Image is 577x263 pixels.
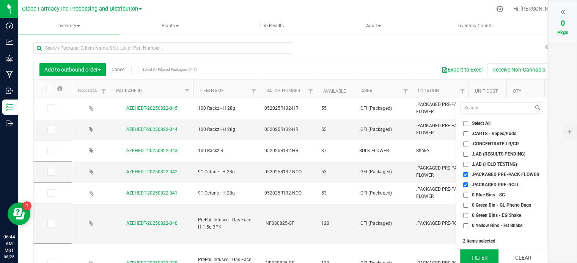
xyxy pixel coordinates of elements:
p: 08/25 [3,254,15,260]
span: .GFI (Packaged) [359,190,407,197]
span: .GFI (Packaged) [359,220,407,227]
a: Package ID [116,88,142,93]
div: Manage settings [495,5,505,12]
input: Search Package ID, Item Name, SKU, Lot or Part Number... [33,42,292,54]
span: Globe Farmacy Inc Processing and Distribution [22,6,138,12]
span: 0 Blue Bins - SG [472,193,505,197]
div: 2 items selected [462,238,540,244]
input: .CARTS - Vapes/Pods [463,131,468,136]
input: 0 Yellow Bins - EG Shake [463,223,468,228]
input: .PACKAGED PRE-ROLL [463,182,468,187]
input: .LAB (RESULTS PENDING) [463,152,468,157]
a: Available [323,89,346,94]
span: .LAB (RESULTS PENDING) [472,152,525,156]
inline-svg: Outbound [6,120,13,127]
span: 55 [321,105,350,112]
span: 052025R132-NOO [264,168,312,176]
a: Location [418,88,439,93]
span: Inventory Counts [447,23,503,29]
span: .CARTS - Vapes/Pods [472,131,516,136]
inline-svg: Inbound [6,87,13,95]
a: Plants [120,18,221,34]
button: Receive Non-Cannabis [487,63,550,76]
iframe: Resource center unread badge [22,201,31,210]
a: Unit Cost [475,89,497,94]
span: 052025R132-HR [264,126,312,133]
inline-svg: Grow [6,54,13,62]
span: 052025R132-HR [264,147,312,154]
span: 100 Rackz - H 28g [198,105,255,112]
span: 87 [321,147,350,154]
span: PreRoll Infused - Gas Face H 1.5g 3PK [198,216,255,231]
span: .PACKAGED PRE-PACK FLOWER [416,122,464,137]
span: 0 Green Bins - EG Shake [472,213,520,218]
p: 06:44 AM MST [3,233,15,254]
span: .PACKAGED PRE-PACK FLOWER [472,172,539,177]
inline-svg: Manufacturing [6,71,13,78]
span: Plants [120,19,220,34]
a: AZEHEDT-20250822-041 [126,190,178,196]
span: .PACKAGED PRE-PACK FLOWER [416,186,464,200]
a: Inventory Counts [424,18,525,34]
a: AZEHEDT-20250822-042 [126,169,178,174]
a: AZEHEDT-20250822-040 [126,221,178,226]
input: .PACKAGED PRE-PACK FLOWER [463,172,468,177]
a: Filter [456,85,469,98]
span: 91 Octane - H 28g [198,168,255,176]
span: .LAB (HOLD TESTING) [472,162,517,167]
span: .PACKAGED PRE-PACK FLOWER [416,165,464,179]
input: 0 Green Bin - GL Pheno Bags [463,203,468,208]
a: Lab Results [222,18,322,34]
span: .GFI (Packaged) [359,168,407,176]
span: Add to outbound order [44,67,101,73]
a: Filter [97,85,110,98]
a: Filter [399,85,412,98]
a: AZEHEDT-20250822-043 [126,148,178,153]
span: 120 [321,220,350,227]
span: 91 Octane - H 28g [198,190,255,197]
input: 0 Green Bins - EG Shake [463,213,468,218]
a: AZEHEDT-20250822-044 [126,127,178,132]
span: 55 [321,126,350,133]
span: Hi, [PERSON_NAME]! [513,6,563,12]
span: Audit [323,19,423,34]
inline-svg: Inventory [6,103,13,111]
span: 0 Yellow Bins - EG Shake [472,223,522,228]
input: 0 Blue Bins - SG [463,193,468,198]
span: Shake [416,147,464,154]
span: .PACKAGED PRE-ROLL [472,182,519,187]
iframe: Resource center [8,202,30,225]
a: Batch Number [266,88,300,93]
inline-svg: Dashboard [6,22,13,30]
span: 0 [560,19,564,28]
span: Select All Filtered Packages (911) [142,67,180,72]
span: 052025R132-HR [264,105,312,112]
span: Lab Results [250,23,294,29]
span: 100 Rackz - H 28g [198,126,255,133]
a: Qty [513,89,521,94]
a: Area [361,88,372,93]
input: .LAB (HOLD TESTING) [463,162,468,167]
span: .GFI (Packaged) [359,126,407,133]
inline-svg: Analytics [6,38,13,46]
span: Pkgs [557,30,568,35]
a: Item Name [200,88,224,93]
span: 53 [321,168,350,176]
input: Search [461,103,533,114]
a: Filter [181,85,193,98]
span: .PACKAGED PRE-PACK FLOWER [416,101,464,115]
a: Filter [304,85,317,98]
a: Inventory [18,18,119,34]
span: .CONCENTRATE LR/CR [472,142,519,146]
span: Select All [472,121,490,126]
span: .PACKAGED PRE-ROLL [416,220,464,227]
span: .GFI (Packaged) [359,105,407,112]
span: 53 [321,190,350,197]
a: AZEHEDT-20250822-045 [126,106,178,111]
span: Select all records on this page [57,86,63,91]
a: Cancel [112,67,126,72]
button: Add to outbound order [39,63,106,76]
span: INF080825-GF [264,220,312,227]
button: Export to Excel [437,63,487,76]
